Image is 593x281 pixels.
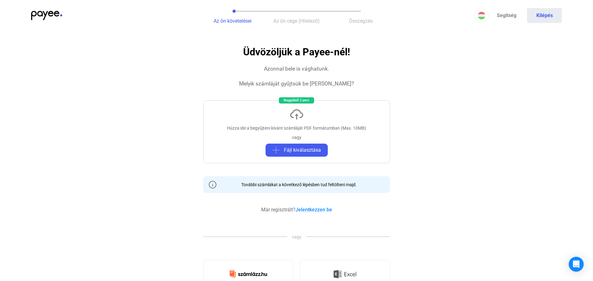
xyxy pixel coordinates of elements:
[264,65,329,72] div: Azonnal bele is vághatunk.
[279,97,314,104] div: Nagyjából 2 perc
[209,181,216,188] img: info-grey-outline
[474,8,489,23] button: HU
[266,144,328,157] button: plus-greyFájl kiválasztása
[292,134,301,140] div: vagy
[243,47,350,58] h1: Üdvözöljük a Payee-nél!
[295,207,332,213] a: Jelentkezzen be
[287,234,306,240] span: vagy
[527,8,562,23] button: Kilépés
[489,8,524,23] a: Segítség
[333,268,356,281] img: Excel
[478,12,485,19] img: HU
[349,18,373,24] span: Összegzés
[284,146,321,154] span: Fájl kiválasztása
[227,125,366,131] div: Húzza ide a begyűjteni kívánt számláját PDF formátumban (Max. 10MB)
[273,18,320,24] span: Az ön cége (Hitelező)
[569,257,584,272] div: Open Intercom Messenger
[31,11,62,20] img: payee-logo
[272,146,280,154] img: plus-grey
[289,107,304,122] img: upload-cloud
[239,80,354,87] div: Melyik számláját gyűjtsük be [PERSON_NAME]?
[261,206,332,214] div: Már regisztrált?
[214,18,252,24] span: Az ön követelései
[237,182,357,188] div: További számlákat a következő lépésben tud feltölteni majd.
